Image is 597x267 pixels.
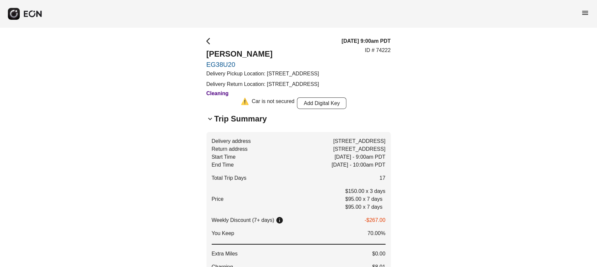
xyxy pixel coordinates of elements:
h3: [DATE] 9:00am PDT [341,37,391,45]
span: arrow_back_ios [206,37,214,45]
span: $0.00 [372,250,385,258]
p: Delivery Pickup Location: [STREET_ADDRESS] [206,70,319,78]
span: [STREET_ADDRESS] [333,145,385,153]
h3: Cleaning [206,90,319,97]
span: 17 [380,174,386,182]
p: $95.00 x 7 days [345,195,386,203]
div: Car is not secured [252,97,295,109]
p: $95.00 x 7 days [345,203,386,211]
span: keyboard_arrow_down [206,115,214,123]
span: [DATE] - 9:00am PDT [335,153,385,161]
span: End Time [212,161,234,169]
h2: Trip Summary [214,114,267,124]
span: Start Time [212,153,236,161]
p: Price [212,195,224,203]
button: Add Digital Key [297,97,346,109]
span: 70.00% [367,229,385,237]
span: [STREET_ADDRESS] [333,137,385,145]
p: Delivery Return Location: [STREET_ADDRESS] [206,80,319,88]
div: ⚠️ [241,97,249,109]
span: Extra Miles [212,250,238,258]
p: -$267.00 [365,216,385,224]
span: [DATE] - 10:00am PDT [332,161,385,169]
span: Return address [212,145,248,153]
span: Delivery address [212,137,251,145]
p: Weekly Discount (7+ days) [212,216,274,224]
a: EG38U20 [206,61,319,68]
span: You Keep [212,229,234,237]
p: ID # 74222 [365,46,391,54]
span: info [276,216,284,224]
span: menu [581,9,589,17]
p: $150.00 x 3 days [345,187,386,195]
span: Total Trip Days [212,174,247,182]
h2: [PERSON_NAME] [206,49,319,59]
